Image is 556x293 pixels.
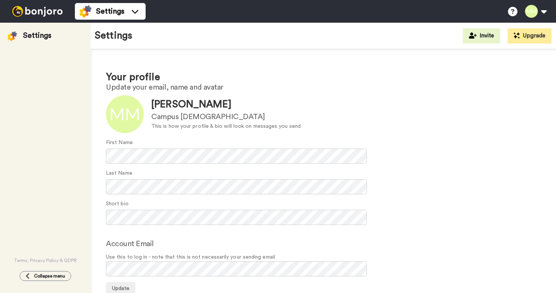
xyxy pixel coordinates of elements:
span: Settings [96,6,124,17]
label: Last Name [106,169,132,177]
span: Collapse menu [34,273,65,279]
button: Invite [463,28,500,43]
div: [PERSON_NAME] [151,98,301,112]
label: Account Email [106,238,154,250]
div: Campus [DEMOGRAPHIC_DATA] [151,112,301,122]
button: Collapse menu [20,271,71,281]
div: Settings [23,30,51,41]
img: bj-logo-header-white.svg [9,6,66,17]
span: Update [112,286,129,291]
button: Upgrade [508,28,551,43]
div: This is how your profile & bio will look on messages you send [151,122,301,130]
h2: Update your email, name and avatar [106,83,541,91]
h1: Settings [95,30,132,41]
img: settings-colored.svg [8,31,17,41]
span: Use this to log in - note that this is not necessarily your sending email [106,253,541,261]
label: First Name [106,139,133,147]
h1: Your profile [106,72,541,83]
label: Short bio [106,200,129,208]
img: settings-colored.svg [79,5,92,17]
